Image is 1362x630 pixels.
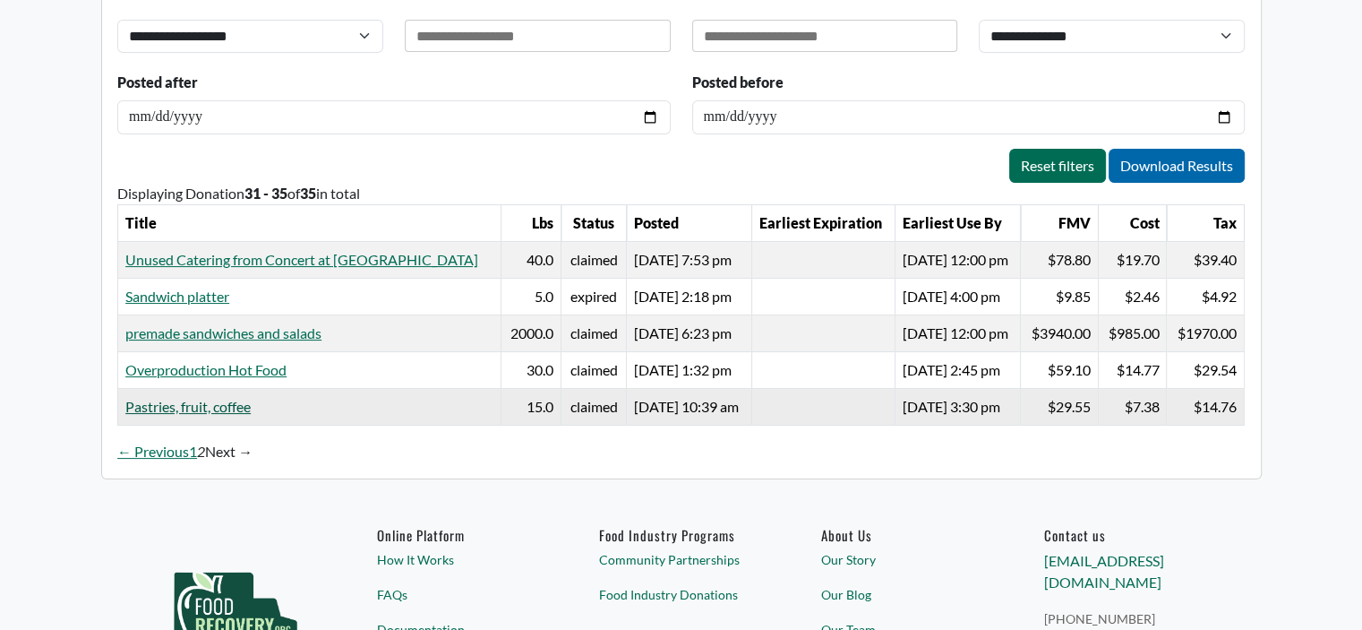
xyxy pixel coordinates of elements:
[627,315,751,351] td: [DATE] 6:23 pm
[197,441,205,462] em: Page 2
[751,204,895,241] th: Earliest Expiration
[1109,149,1245,183] a: Download Results
[1021,351,1098,388] td: $59.10
[599,550,763,569] a: Community Partnerships
[627,388,751,425] td: [DATE] 10:39 am
[125,251,478,268] a: Unused Catering from Concert at [GEOGRAPHIC_DATA]
[561,315,627,351] td: claimed
[895,241,1020,278] td: [DATE] 12:00 pm
[627,241,751,278] td: [DATE] 7:53 pm
[118,204,501,241] th: Title
[1167,351,1244,388] td: $29.54
[1098,315,1167,351] td: $985.00
[501,388,561,425] td: 15.0
[205,441,253,462] span: Next page
[895,315,1020,351] td: [DATE] 12:00 pm
[1167,388,1244,425] td: $14.76
[895,351,1020,388] td: [DATE] 2:45 pm
[125,288,229,305] a: Sandwich platter
[125,324,321,341] a: premade sandwiches and salads
[244,185,287,202] b: 31 - 35
[125,398,251,415] a: Pastries, fruit, coffee
[561,351,627,388] td: claimed
[1167,278,1244,315] td: $4.92
[377,527,541,543] h6: Online Platform
[1021,315,1098,351] td: $3940.00
[1098,351,1167,388] td: $14.77
[627,351,751,388] td: [DATE] 1:32 pm
[821,585,985,604] a: Our Blog
[821,550,985,569] a: Our Story
[599,585,763,604] a: Food Industry Donations
[821,527,985,543] a: About Us
[561,388,627,425] td: claimed
[627,204,751,241] th: Posted
[501,204,561,241] th: Lbs
[1167,315,1244,351] td: $1970.00
[692,72,784,93] label: Posted before
[599,527,763,543] h6: Food Industry Programs
[1098,278,1167,315] td: $2.46
[117,183,1245,463] div: Displaying Donation of in total
[1098,388,1167,425] td: $7.38
[300,185,316,202] b: 35
[627,278,751,315] td: [DATE] 2:18 pm
[189,441,197,462] a: Page 1
[1009,149,1106,183] a: Reset filters
[1167,204,1244,241] th: Tax
[561,241,627,278] td: claimed
[117,72,198,93] label: Posted after
[117,441,1245,462] div: Pagination
[125,361,287,378] a: Overproduction Hot Food
[561,278,627,315] td: expired
[895,278,1020,315] td: [DATE] 4:00 pm
[501,315,561,351] td: 2000.0
[501,351,561,388] td: 30.0
[117,441,189,462] a: Previous page
[1043,552,1163,591] a: [EMAIL_ADDRESS][DOMAIN_NAME]
[501,241,561,278] td: 40.0
[1021,204,1098,241] th: FMV
[1021,388,1098,425] td: $29.55
[377,550,541,569] a: How It Works
[561,204,627,241] th: Status
[377,585,541,604] a: FAQs
[1098,204,1167,241] th: Cost
[1021,241,1098,278] td: $78.80
[1021,278,1098,315] td: $9.85
[895,204,1020,241] th: Earliest Use By
[1167,241,1244,278] td: $39.40
[1043,527,1207,543] h6: Contact us
[1043,609,1207,628] a: [PHONE_NUMBER]
[501,278,561,315] td: 5.0
[895,388,1020,425] td: [DATE] 3:30 pm
[1098,241,1167,278] td: $19.70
